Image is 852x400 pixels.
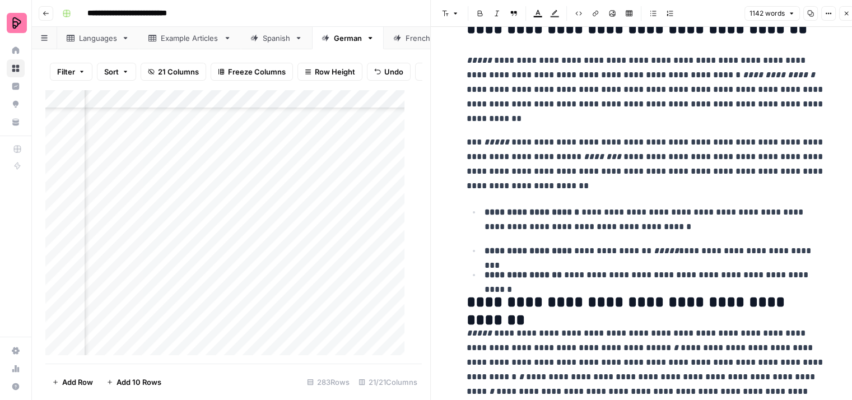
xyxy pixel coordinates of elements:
a: Insights [7,77,25,95]
button: Freeze Columns [211,63,293,81]
span: Add 10 Rows [117,376,161,388]
a: Usage [7,360,25,378]
button: Sort [97,63,136,81]
span: Freeze Columns [228,66,286,77]
span: Undo [384,66,403,77]
button: Add 10 Rows [100,373,168,391]
button: Filter [50,63,92,81]
div: 283 Rows [302,373,354,391]
a: Settings [7,342,25,360]
span: Row Height [315,66,355,77]
div: French [406,32,431,44]
span: Sort [104,66,119,77]
a: French [384,27,453,49]
button: Help + Support [7,378,25,396]
div: German [334,32,362,44]
a: Example Articles [139,27,241,49]
a: Home [7,41,25,59]
a: Your Data [7,113,25,131]
div: Languages [79,32,117,44]
a: German [312,27,384,49]
div: Example Articles [161,32,219,44]
span: Add Row [62,376,93,388]
button: Workspace: Preply [7,9,25,37]
span: 21 Columns [158,66,199,77]
div: Spanish [263,32,290,44]
span: Filter [57,66,75,77]
button: Row Height [297,63,362,81]
button: Undo [367,63,411,81]
a: Opportunities [7,95,25,113]
button: Add Row [45,373,100,391]
button: 1142 words [744,6,800,21]
a: Browse [7,59,25,77]
img: Preply Logo [7,13,27,33]
a: Languages [57,27,139,49]
button: 21 Columns [141,63,206,81]
span: 1142 words [749,8,785,18]
a: Spanish [241,27,312,49]
div: 21/21 Columns [354,373,422,391]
